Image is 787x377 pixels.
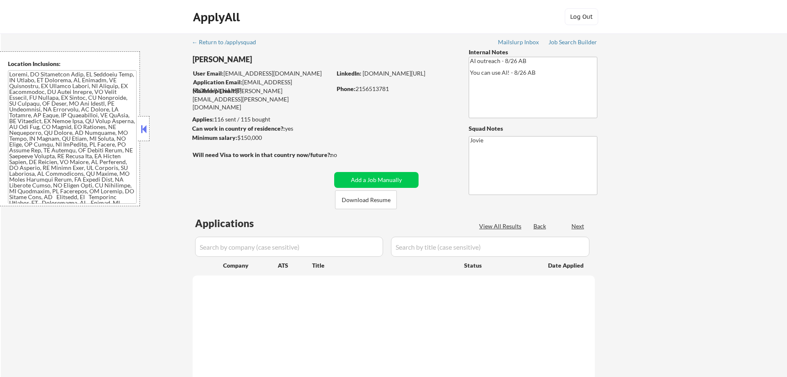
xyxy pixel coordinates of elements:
[548,39,597,45] div: Job Search Builder
[337,70,361,77] strong: LinkedIn:
[565,8,598,25] button: Log Out
[193,87,331,111] div: [PERSON_NAME][EMAIL_ADDRESS][PERSON_NAME][DOMAIN_NAME]
[335,190,397,209] button: Download Resume
[223,261,278,270] div: Company
[498,39,540,47] a: Mailslurp Inbox
[391,237,589,257] input: Search by title (case sensitive)
[479,222,524,230] div: View All Results
[192,115,331,124] div: 116 sent / 115 bought
[192,134,237,141] strong: Minimum salary:
[193,151,332,158] strong: Will need Visa to work in that country now/future?:
[195,218,278,228] div: Applications
[193,70,223,77] strong: User Email:
[193,78,242,86] strong: Application Email:
[312,261,456,270] div: Title
[192,124,329,133] div: yes
[330,151,354,159] div: no
[192,39,264,45] div: ← Return to /applysquad
[192,125,285,132] strong: Can work in country of residence?:
[498,39,540,45] div: Mailslurp Inbox
[548,261,585,270] div: Date Applied
[193,10,242,24] div: ApplyAll
[533,222,547,230] div: Back
[337,85,455,93] div: 2156513781
[193,87,236,94] strong: Mailslurp Email:
[464,258,536,273] div: Status
[193,54,364,65] div: [PERSON_NAME]
[469,124,597,133] div: Squad Notes
[337,85,355,92] strong: Phone:
[278,261,312,270] div: ATS
[193,78,331,94] div: [EMAIL_ADDRESS][DOMAIN_NAME]
[195,237,383,257] input: Search by company (case sensitive)
[192,116,214,123] strong: Applies:
[469,48,597,56] div: Internal Notes
[193,69,331,78] div: [EMAIL_ADDRESS][DOMAIN_NAME]
[192,134,331,142] div: $150,000
[363,70,425,77] a: [DOMAIN_NAME][URL]
[571,222,585,230] div: Next
[548,39,597,47] a: Job Search Builder
[8,60,137,68] div: Location Inclusions:
[192,39,264,47] a: ← Return to /applysquad
[334,172,419,188] button: Add a Job Manually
